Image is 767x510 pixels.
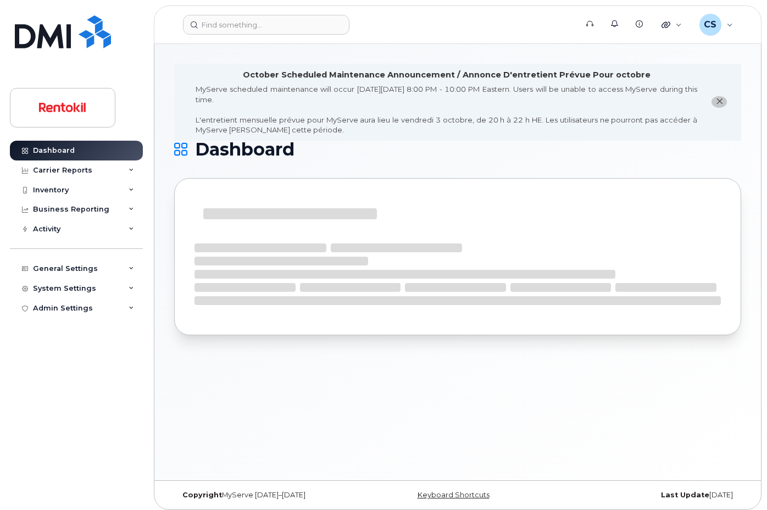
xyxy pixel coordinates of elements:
div: October Scheduled Maintenance Announcement / Annonce D'entretient Prévue Pour octobre [243,69,651,81]
div: MyServe scheduled maintenance will occur [DATE][DATE] 8:00 PM - 10:00 PM Eastern. Users will be u... [196,84,697,135]
span: Dashboard [195,141,294,158]
a: Keyboard Shortcuts [418,491,490,499]
strong: Copyright [182,491,222,499]
button: close notification [712,96,727,108]
div: [DATE] [552,491,741,500]
div: MyServe [DATE]–[DATE] [174,491,363,500]
strong: Last Update [661,491,709,499]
